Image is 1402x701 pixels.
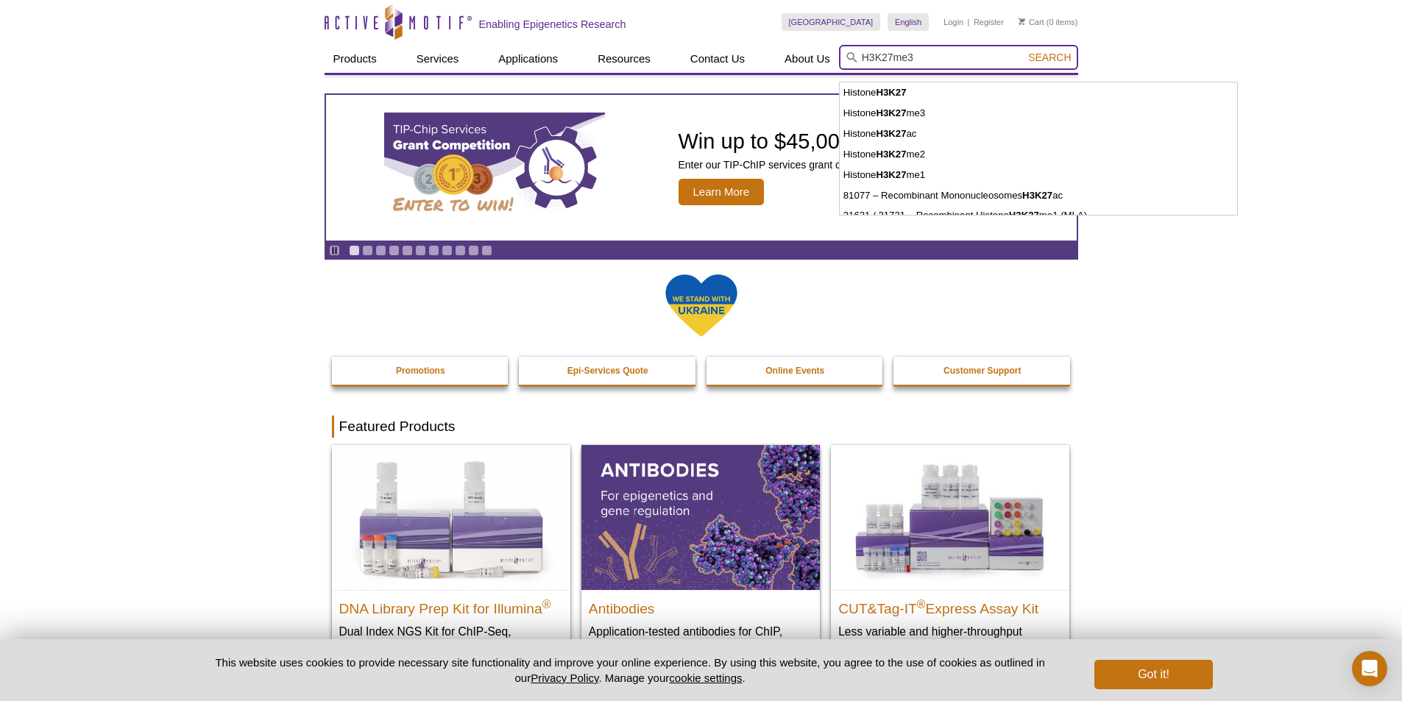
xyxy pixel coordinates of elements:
img: TIP-ChIP Services Grant Competition [384,113,605,223]
a: Promotions [332,357,510,385]
p: Enter our TIP-ChIP services grant competition for your chance to win. [679,158,1058,171]
strong: Customer Support [943,366,1021,376]
a: Go to slide 5 [402,245,413,256]
a: Resources [589,45,659,73]
p: Dual Index NGS Kit for ChIP-Seq, CUT&RUN, and ds methylated DNA assays. [339,624,563,669]
p: This website uses cookies to provide necessary site functionality and improve your online experie... [190,655,1071,686]
li: Histone me1 [840,165,1237,185]
a: Go to slide 1 [349,245,360,256]
a: Cart [1019,17,1044,27]
a: Epi-Services Quote [519,357,697,385]
a: Go to slide 11 [481,245,492,256]
li: | [968,13,970,31]
strong: H3K27 [876,169,906,180]
strong: H3K27 [876,149,906,160]
strong: Epi-Services Quote [567,366,648,376]
a: Applications [489,45,567,73]
h2: DNA Library Prep Kit for Illumina [339,594,563,616]
a: Go to slide 7 [428,245,439,256]
strong: H3K27 [876,107,906,118]
input: Keyword, Cat. No. [839,45,1078,70]
p: Less variable and higher-throughput genome-wide profiling of histone marks​. [838,624,1062,654]
li: Histone [840,82,1237,103]
li: (0 items) [1019,13,1078,31]
a: Contact Us [681,45,754,73]
a: Products [325,45,386,73]
sup: ® [917,597,926,610]
li: Histone ac [840,124,1237,144]
h2: Antibodies [589,594,812,616]
h2: CUT&Tag-IT Express Assay Kit [838,594,1062,616]
a: All Antibodies Antibodies Application-tested antibodies for ChIP, CUT&Tag, and CUT&RUN. [581,445,820,668]
a: CUT&Tag-IT® Express Assay Kit CUT&Tag-IT®Express Assay Kit Less variable and higher-throughput ge... [831,445,1069,668]
div: Open Intercom Messenger [1352,651,1387,686]
a: Services [408,45,468,73]
span: Learn More [679,179,765,205]
a: Online Events [707,357,885,385]
button: Search [1024,51,1075,64]
h2: Featured Products [332,416,1071,438]
a: Go to slide 8 [442,245,453,256]
button: Got it! [1094,660,1212,689]
li: Histone me3 [840,103,1237,124]
a: Go to slide 6 [415,245,426,256]
a: Toggle autoplay [329,245,340,256]
a: Go to slide 10 [468,245,479,256]
a: TIP-ChIP Services Grant Competition Win up to $45,000 in TIP-ChIP services! Enter our TIP-ChIP se... [326,95,1077,241]
img: All Antibodies [581,445,820,589]
article: TIP-ChIP Services Grant Competition [326,95,1077,241]
a: Customer Support [893,357,1072,385]
img: Your Cart [1019,18,1025,25]
strong: Promotions [396,366,445,376]
button: cookie settings [669,672,742,684]
h2: Win up to $45,000 in TIP-ChIP services! [679,130,1058,152]
li: 31621 / 31721 – Recombinant Histone me1 (MLA) [840,205,1237,226]
img: DNA Library Prep Kit for Illumina [332,445,570,589]
a: [GEOGRAPHIC_DATA] [782,13,881,31]
h2: Enabling Epigenetics Research [479,18,626,31]
a: English [888,13,929,31]
a: Go to slide 2 [362,245,373,256]
strong: H3K27 [876,128,906,139]
sup: ® [542,597,551,610]
a: Privacy Policy [531,672,598,684]
a: DNA Library Prep Kit for Illumina DNA Library Prep Kit for Illumina® Dual Index NGS Kit for ChIP-... [332,445,570,683]
strong: H3K27 [1009,210,1039,221]
strong: H3K27 [1022,190,1052,201]
a: Go to slide 9 [455,245,466,256]
strong: H3K27 [876,87,906,98]
a: Go to slide 4 [389,245,400,256]
a: Login [943,17,963,27]
li: 81077 – Recombinant Mononucleosomes ac [840,185,1237,206]
a: Go to slide 3 [375,245,386,256]
p: Application-tested antibodies for ChIP, CUT&Tag, and CUT&RUN. [589,624,812,654]
span: Search [1028,51,1071,63]
a: Register [974,17,1004,27]
a: About Us [776,45,839,73]
li: Histone me2 [840,144,1237,165]
img: CUT&Tag-IT® Express Assay Kit [831,445,1069,589]
img: We Stand With Ukraine [665,273,738,338]
strong: Online Events [765,366,824,376]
